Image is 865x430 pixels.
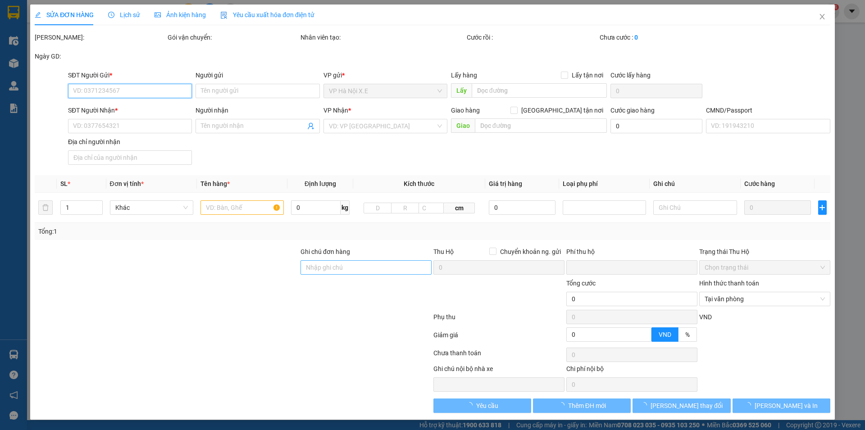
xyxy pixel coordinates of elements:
span: plus [819,204,826,211]
span: VP Nhận [323,107,348,114]
span: clock-circle [108,12,114,18]
span: Ảnh kiện hàng [155,11,206,18]
input: R [391,203,419,213]
div: Chưa thanh toán [432,348,565,364]
div: CMND/Passport [706,105,830,115]
button: delete [38,200,53,215]
span: Giao [451,118,475,133]
span: edit [35,12,41,18]
span: loading [745,402,755,408]
input: 0 [744,200,811,215]
label: Ghi chú đơn hàng [300,248,350,255]
input: VD: Bàn, Ghế [200,200,284,215]
b: 0 [634,34,638,41]
span: Cước hàng [744,180,775,187]
input: C [419,203,444,213]
div: Phí thu hộ [566,247,697,260]
input: Địa chỉ của người nhận [68,150,192,165]
input: Dọc đường [472,83,607,98]
span: SL [60,180,68,187]
span: kg [341,200,350,215]
span: Định lượng [305,180,336,187]
span: Tổng cước [566,280,596,287]
span: Tên hàng [200,180,230,187]
button: Close [810,5,835,30]
input: D [364,203,392,213]
div: Trạng thái Thu Hộ [699,247,830,257]
button: [PERSON_NAME] và In [733,398,830,413]
div: Chưa cước : [600,32,731,42]
span: Chuyển khoản ng. gửi [496,247,565,257]
span: Lấy [451,83,472,98]
button: Yêu cầu [433,398,531,413]
span: Tại văn phòng [705,292,825,306]
span: Lấy tận nơi [568,70,607,80]
div: SĐT Người Gửi [68,70,192,80]
span: [PERSON_NAME] thay đổi [651,401,723,411]
div: Ngày GD: [35,51,166,61]
div: Ghi chú nội bộ nhà xe [433,364,565,377]
div: Người gửi [196,70,319,80]
input: Ghi Chú [653,200,737,215]
label: Cước lấy hàng [610,72,651,79]
span: Thêm ĐH mới [568,401,606,411]
th: Loại phụ phí [559,175,650,193]
span: Giao hàng [451,107,480,114]
div: Gói vận chuyển: [168,32,299,42]
input: Ghi chú đơn hàng [300,260,432,275]
div: Chi phí nội bộ [566,364,697,377]
span: [GEOGRAPHIC_DATA] tận nơi [518,105,607,115]
label: Hình thức thanh toán [699,280,759,287]
span: SỬA ĐƠN HÀNG [35,11,94,18]
img: icon [220,12,228,19]
span: Chọn trạng thái [705,261,825,274]
span: close [819,13,826,20]
input: Dọc đường [475,118,607,133]
span: cm [444,203,474,213]
span: VP Hà Nội X.E [329,84,442,98]
span: user-add [307,122,314,130]
button: plus [818,200,827,215]
span: loading [641,402,651,408]
div: Giảm giá [432,330,565,346]
span: VND [659,331,671,338]
span: Lịch sử [108,11,140,18]
span: Đơn vị tính [110,180,144,187]
span: picture [155,12,161,18]
span: Khác [115,201,188,214]
span: Giá trị hàng [489,180,522,187]
span: Yêu cầu xuất hóa đơn điện tử [220,11,314,18]
span: VND [699,313,712,321]
div: Người nhận [196,105,319,115]
span: Lấy hàng [451,72,477,79]
div: Nhân viên tạo: [300,32,465,42]
span: Kích thước [404,180,434,187]
div: VP gửi [323,70,447,80]
button: Thêm ĐH mới [533,398,631,413]
span: loading [558,402,568,408]
input: Cước lấy hàng [610,84,702,98]
div: [PERSON_NAME]: [35,32,166,42]
span: [PERSON_NAME] và In [755,401,818,411]
div: Phụ thu [432,312,565,328]
div: SĐT Người Nhận [68,105,192,115]
input: Cước giao hàng [610,119,702,133]
span: loading [466,402,476,408]
div: Cước rồi : [467,32,598,42]
button: [PERSON_NAME] thay đổi [633,398,730,413]
div: Địa chỉ người nhận [68,137,192,147]
label: Cước giao hàng [610,107,655,114]
th: Ghi chú [650,175,740,193]
span: Yêu cầu [476,401,498,411]
span: Thu Hộ [433,248,454,255]
span: % [685,331,690,338]
div: Tổng: 1 [38,226,334,236]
